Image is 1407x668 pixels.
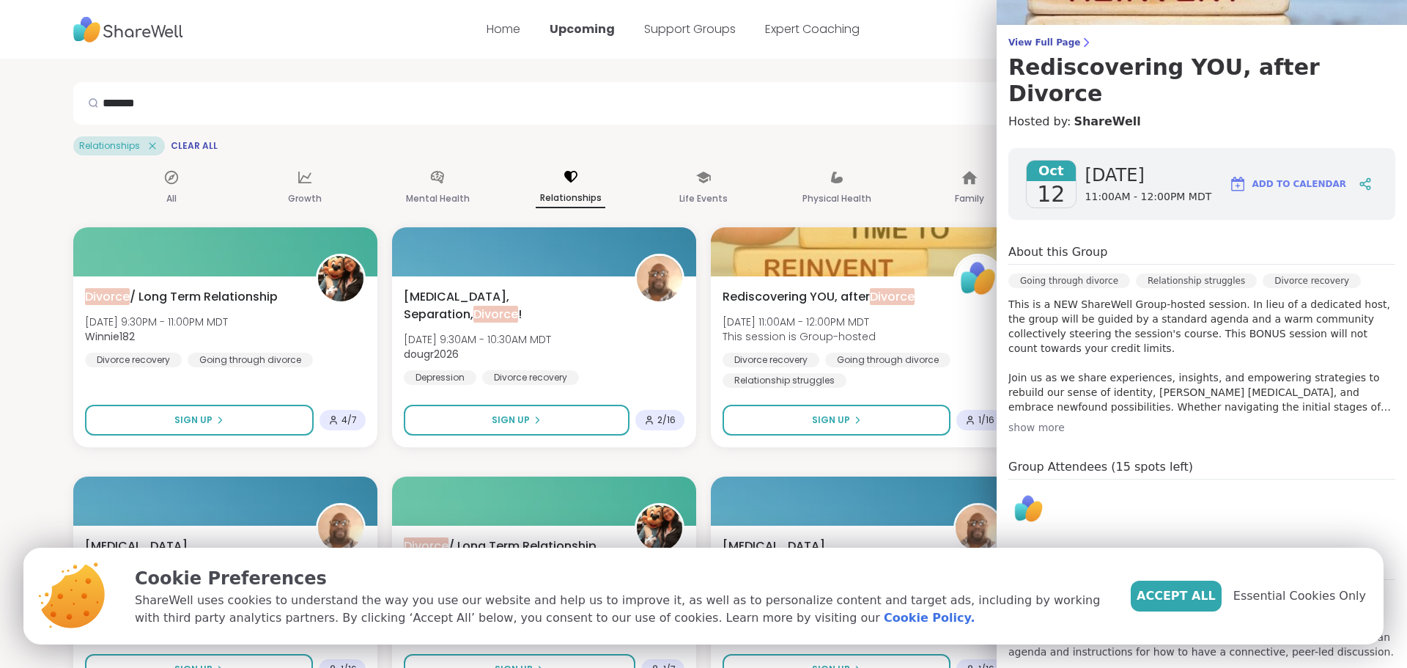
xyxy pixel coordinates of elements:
[1137,587,1216,605] span: Accept All
[955,190,984,208] p: Family
[657,414,676,426] span: 2 / 16
[1008,54,1395,107] h3: Rediscovering YOU, after Divorce
[79,140,140,152] span: Relationships
[85,288,130,305] span: Divorce
[637,505,682,551] img: Winnie182
[1136,274,1257,288] div: Relationship struggles
[1008,630,1395,659] span: Group-hosted sessions are led by the attendees. ShareWell will provide an agenda and instructions...
[1037,181,1065,208] span: 12
[956,256,1001,301] img: ShareWell
[870,288,915,305] span: Divorce
[765,21,860,37] a: Expert Coaching
[1008,458,1395,480] h4: Group Attendees (15 spots left)
[1263,274,1361,288] div: Divorce recovery
[487,21,520,37] a: Home
[1008,113,1395,131] h4: Hosted by:
[802,190,871,208] p: Physical Health
[825,353,950,367] div: Going through divorce
[318,505,363,551] img: dougr2026
[188,353,313,367] div: Going through divorce
[85,537,300,573] span: [MEDICAL_DATA], Separation, !
[404,332,551,347] span: [DATE] 9:30AM - 10:30AM MDT
[978,414,994,426] span: 1 / 16
[482,370,579,385] div: Divorce recovery
[1222,166,1353,202] button: Add to Calendar
[1011,491,1047,527] img: ShareWell
[171,140,218,152] span: Clear All
[404,537,448,554] span: Divorce
[404,288,618,323] span: [MEDICAL_DATA], Separation, !
[1229,175,1247,193] img: ShareWell Logomark
[1233,587,1366,605] span: Essential Cookies Only
[723,373,846,388] div: Relationship struggles
[404,537,597,555] span: / Long Term Relationship
[723,329,876,344] span: This session is Group-hosted
[723,537,937,573] span: [MEDICAL_DATA], Separation, !
[492,414,530,427] span: Sign Up
[679,190,728,208] p: Life Events
[85,288,278,306] span: / Long Term Relationship
[637,256,682,301] img: dougr2026
[723,405,950,436] button: Sign Up
[884,609,975,627] a: Cookie Policy.
[1008,297,1395,414] p: This is a NEW ShareWell Group-hosted session. In lieu of a dedicated host, the group will be guid...
[73,10,183,50] img: ShareWell Nav Logo
[956,505,1001,551] img: dougr2026
[473,306,518,323] span: Divorce
[1027,161,1076,181] span: Oct
[85,353,182,367] div: Divorce recovery
[1008,37,1395,48] span: View Full Page
[1252,177,1346,191] span: Add to Calendar
[404,347,459,361] b: dougr2026
[406,190,470,208] p: Mental Health
[174,414,213,427] span: Sign Up
[1008,274,1130,288] div: Going through divorce
[135,565,1107,592] p: Cookie Preferences
[723,353,819,367] div: Divorce recovery
[85,315,228,329] span: [DATE] 9:30PM - 11:00PM MDT
[404,405,629,436] button: Sign Up
[1008,420,1395,435] div: show more
[1085,164,1212,187] span: [DATE]
[550,21,615,37] a: Upcoming
[1008,243,1107,261] h4: About this Group
[341,414,357,426] span: 4 / 7
[288,190,322,208] p: Growth
[644,21,736,37] a: Support Groups
[166,190,177,208] p: All
[135,592,1107,627] p: ShareWell uses cookies to understand the way you use our website and help us to improve it, as we...
[1074,113,1140,131] a: ShareWell
[1008,488,1049,529] a: ShareWell
[1008,37,1395,107] a: View Full PageRediscovering YOU, after Divorce
[318,256,363,301] img: Winnie182
[812,414,850,427] span: Sign Up
[723,315,876,329] span: [DATE] 11:00AM - 12:00PM MDT
[723,288,915,306] span: Rediscovering YOU, after
[85,405,314,436] button: Sign Up
[536,189,605,208] p: Relationships
[85,329,135,344] b: Winnie182
[1131,581,1222,612] button: Accept All
[1085,190,1212,205] span: 11:00AM - 12:00PM MDT
[404,370,476,385] div: Depression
